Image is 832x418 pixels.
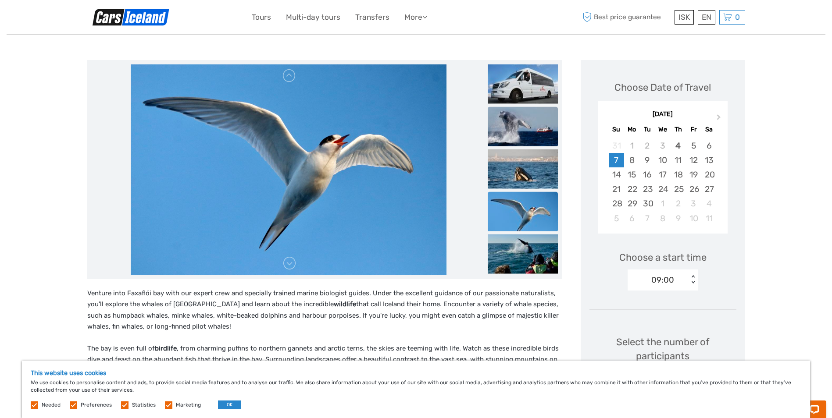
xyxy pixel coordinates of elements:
div: We use cookies to personalise content and ads, to provide social media features and to analyse ou... [22,361,810,418]
div: Choose Wednesday, September 24th, 2025 [655,182,670,196]
div: Choose Date of Travel [614,81,711,94]
div: We [655,124,670,135]
div: Choose Wednesday, October 1st, 2025 [655,196,670,211]
p: Venture into Faxaflói bay with our expert crew and specially trained marine biologist guides. Und... [87,288,562,333]
span: ISK [678,13,690,21]
div: Choose Saturday, September 13th, 2025 [701,153,717,167]
div: Choose Friday, October 3rd, 2025 [686,196,701,211]
div: month 2025-09 [601,138,725,226]
div: Choose Friday, September 5th, 2025 [686,138,701,153]
div: Choose Saturday, September 27th, 2025 [701,182,717,196]
div: Choose Wednesday, September 10th, 2025 [655,153,670,167]
h5: This website uses cookies [31,369,801,377]
div: Choose Sunday, September 7th, 2025 [609,153,624,167]
div: [DATE] [598,110,728,119]
div: Choose Monday, September 29th, 2025 [624,196,639,211]
div: Su [609,124,624,135]
div: Choose Saturday, September 6th, 2025 [701,138,717,153]
img: a2a8d58d5a7e459a9a0e918f0ae74a29_slider_thumbnail.jpeg [488,234,558,273]
label: Marketing [176,401,201,409]
div: Choose Tuesday, October 7th, 2025 [639,211,655,226]
p: Chat now [12,15,99,22]
img: c1b18cdfd8584e7cacac49f1e743f58c_slider_thumbnail.jpeg [488,191,558,231]
div: Choose Thursday, September 4th, 2025 [671,138,686,153]
div: Choose Monday, October 6th, 2025 [624,211,639,226]
div: EN [698,10,715,25]
div: Choose Friday, September 26th, 2025 [686,182,701,196]
div: Choose Saturday, October 11th, 2025 [701,211,717,226]
a: Transfers [355,11,389,24]
a: Tours [252,11,271,24]
div: Th [671,124,686,135]
div: Choose Sunday, September 28th, 2025 [609,196,624,211]
div: Choose Tuesday, September 30th, 2025 [639,196,655,211]
div: < > [689,275,697,284]
label: Needed [42,401,61,409]
button: Next Month [713,112,727,126]
div: Choose Sunday, September 14th, 2025 [609,167,624,182]
div: Not available Monday, September 1st, 2025 [624,138,639,153]
div: Choose Monday, September 22nd, 2025 [624,182,639,196]
span: Choose a start time [619,251,707,264]
strong: birdlife [155,344,177,352]
span: 0 [734,13,741,21]
p: The bay is even full of , from charming puffins to northern gannets and arctic terns, the skies a... [87,343,562,377]
div: Choose Friday, September 19th, 2025 [686,167,701,182]
div: 09:00 [651,274,674,286]
img: 823f38e334554ab8ac4a20d60b333566_slider_thumbnail.jpeg [488,64,558,103]
label: Preferences [81,401,112,409]
div: Choose Tuesday, September 23rd, 2025 [639,182,655,196]
img: Scandinavian Travel [87,7,174,28]
img: 0dbc353c0ee84a4db22af5d0fd923500_slider_thumbnail.jpeg [488,149,558,188]
div: Choose Thursday, September 25th, 2025 [671,182,686,196]
div: Choose Thursday, October 2nd, 2025 [671,196,686,211]
div: Not available Sunday, August 31st, 2025 [609,138,624,153]
strong: wildlife [334,300,356,308]
div: Choose Monday, September 15th, 2025 [624,167,639,182]
span: Best price guarantee [581,10,672,25]
div: Choose Sunday, October 5th, 2025 [609,211,624,226]
button: OK [218,400,241,409]
label: Statistics [132,401,156,409]
div: Choose Saturday, October 4th, 2025 [701,196,717,211]
div: Tu [639,124,655,135]
div: Choose Sunday, September 21st, 2025 [609,182,624,196]
div: Choose Thursday, September 11th, 2025 [671,153,686,167]
img: c1b18cdfd8584e7cacac49f1e743f58c_main_slider.jpeg [131,64,446,275]
div: Choose Tuesday, September 16th, 2025 [639,167,655,182]
div: Choose Tuesday, September 9th, 2025 [639,153,655,167]
div: Mo [624,124,639,135]
div: Choose Wednesday, September 17th, 2025 [655,167,670,182]
div: Choose Monday, September 8th, 2025 [624,153,639,167]
div: Choose Wednesday, October 8th, 2025 [655,211,670,226]
a: More [404,11,427,24]
img: 60740f705b364492a298ad6a496990fc_slider_thumbnail.jpeg [488,106,558,146]
div: Choose Thursday, September 18th, 2025 [671,167,686,182]
div: Choose Thursday, October 9th, 2025 [671,211,686,226]
div: Not available Tuesday, September 2nd, 2025 [639,138,655,153]
div: Choose Saturday, September 20th, 2025 [701,167,717,182]
div: Sa [701,124,717,135]
div: Choose Friday, September 12th, 2025 [686,153,701,167]
a: Multi-day tours [286,11,340,24]
button: Open LiveChat chat widget [101,14,111,24]
div: Select the number of participants [589,335,736,375]
div: Not available Wednesday, September 3rd, 2025 [655,138,670,153]
div: Fr [686,124,701,135]
div: Choose Friday, October 10th, 2025 [686,211,701,226]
